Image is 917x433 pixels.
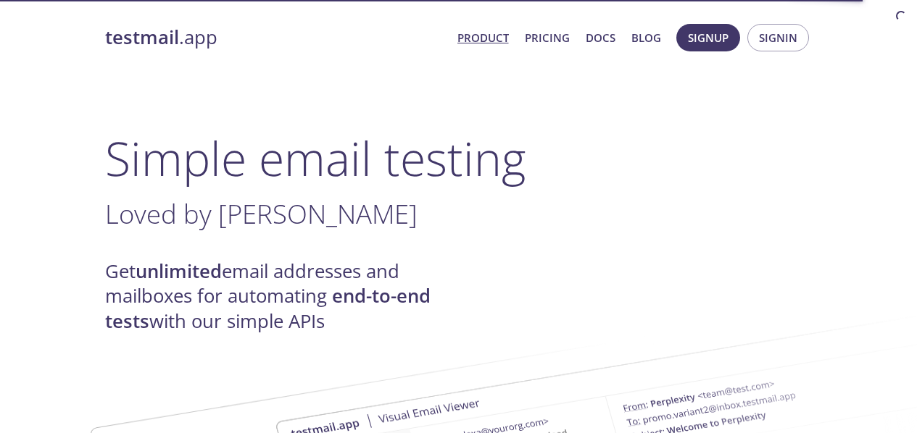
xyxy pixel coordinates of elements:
a: Pricing [525,28,570,47]
strong: testmail [105,25,179,50]
span: Signup [688,28,729,47]
h4: Get email addresses and mailboxes for automating with our simple APIs [105,259,459,334]
a: testmail.app [105,25,446,50]
strong: end-to-end tests [105,283,431,333]
h1: Simple email testing [105,130,813,186]
a: Product [457,28,509,47]
span: Loved by [PERSON_NAME] [105,196,418,232]
strong: unlimited [136,258,222,284]
span: Signin [759,28,797,47]
a: Blog [631,28,661,47]
button: Signin [747,24,809,51]
button: Signup [676,24,740,51]
a: Docs [586,28,615,47]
